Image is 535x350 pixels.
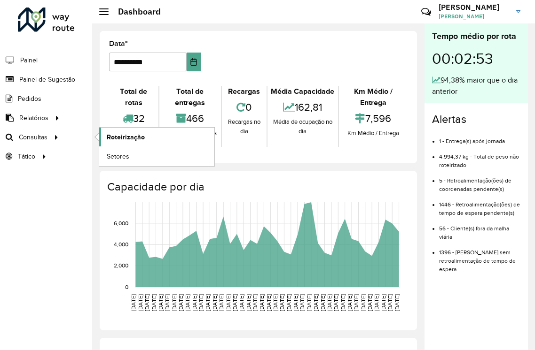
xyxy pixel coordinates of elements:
div: Média de ocupação no dia [270,117,336,136]
text: [DATE] [313,294,319,311]
div: 94,38% maior que o dia anterior [432,75,520,97]
span: Consultas [19,132,47,142]
text: [DATE] [218,294,224,311]
text: [DATE] [205,294,211,311]
li: 1396 - [PERSON_NAME] sem retroalimentação de tempo de espera [439,241,520,274]
div: Recargas no dia [224,117,264,136]
li: 1 - Entrega(s) após jornada [439,130,520,145]
text: [DATE] [238,294,244,311]
div: 00:02:53 [432,43,520,75]
text: [DATE] [272,294,278,311]
text: [DATE] [279,294,285,311]
text: [DATE] [137,294,143,311]
text: [DATE] [299,294,305,311]
text: [DATE] [157,294,164,311]
text: [DATE] [286,294,292,311]
a: Setores [99,147,214,166]
text: [DATE] [245,294,252,311]
text: [DATE] [232,294,238,311]
a: Contato Rápido [416,2,436,22]
span: Relatórios [19,113,48,123]
label: Data [109,38,128,49]
text: [DATE] [292,294,299,311]
text: [DATE] [360,294,366,311]
div: 466 [162,108,219,129]
span: Pedidos [18,94,41,104]
text: 0 [125,283,128,289]
h4: Capacidade por dia [107,180,408,194]
li: 4.994,37 kg - Total de peso não roteirizado [439,145,520,169]
span: Painel de Sugestão [19,75,75,84]
text: [DATE] [225,294,231,311]
text: [DATE] [373,294,379,311]
div: 162,81 [270,97,336,117]
text: [DATE] [394,294,400,311]
div: Recargas [224,86,264,97]
div: 0 [224,97,264,117]
text: [DATE] [171,294,177,311]
text: [DATE] [212,294,218,311]
text: [DATE] [266,294,272,311]
h4: Alertas [432,113,520,126]
text: [DATE] [353,294,359,311]
text: [DATE] [320,294,326,311]
span: [PERSON_NAME] [439,12,509,21]
div: Média Capacidade [270,86,336,97]
text: [DATE] [191,294,197,311]
span: Setores [107,152,129,161]
div: Tempo médio por rota [432,30,520,43]
text: [DATE] [326,294,332,311]
div: Total de rotas [111,86,156,108]
text: [DATE] [184,294,190,311]
text: [DATE] [259,294,265,311]
text: [DATE] [380,294,386,311]
li: 5 - Retroalimentação(ões) de coordenadas pendente(s) [439,169,520,193]
text: [DATE] [198,294,204,311]
span: Painel [20,55,38,65]
h2: Dashboard [109,7,161,17]
text: [DATE] [144,294,150,311]
text: [DATE] [340,294,346,311]
text: 2,000 [114,262,128,268]
text: 6,000 [114,220,128,226]
text: [DATE] [387,294,393,311]
text: 4,000 [114,241,128,247]
text: [DATE] [178,294,184,311]
div: 7,596 [341,108,405,129]
button: Choose Date [187,53,201,71]
div: Km Médio / Entrega [341,86,405,108]
text: [DATE] [333,294,339,311]
text: [DATE] [306,294,312,311]
li: 1446 - Retroalimentação(ões) de tempo de espera pendente(s) [439,193,520,217]
text: [DATE] [151,294,157,311]
li: 56 - Cliente(s) fora da malha viária [439,217,520,241]
text: [DATE] [164,294,170,311]
div: Total de entregas [162,86,219,108]
text: [DATE] [346,294,353,311]
text: [DATE] [252,294,258,311]
text: [DATE] [367,294,373,311]
div: 32 [111,108,156,129]
div: Km Médio / Entrega [341,129,405,138]
a: Roteirização [99,128,214,146]
text: [DATE] [130,294,136,311]
span: Tático [18,152,35,161]
h3: [PERSON_NAME] [439,3,509,12]
span: Roteirização [107,132,145,142]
